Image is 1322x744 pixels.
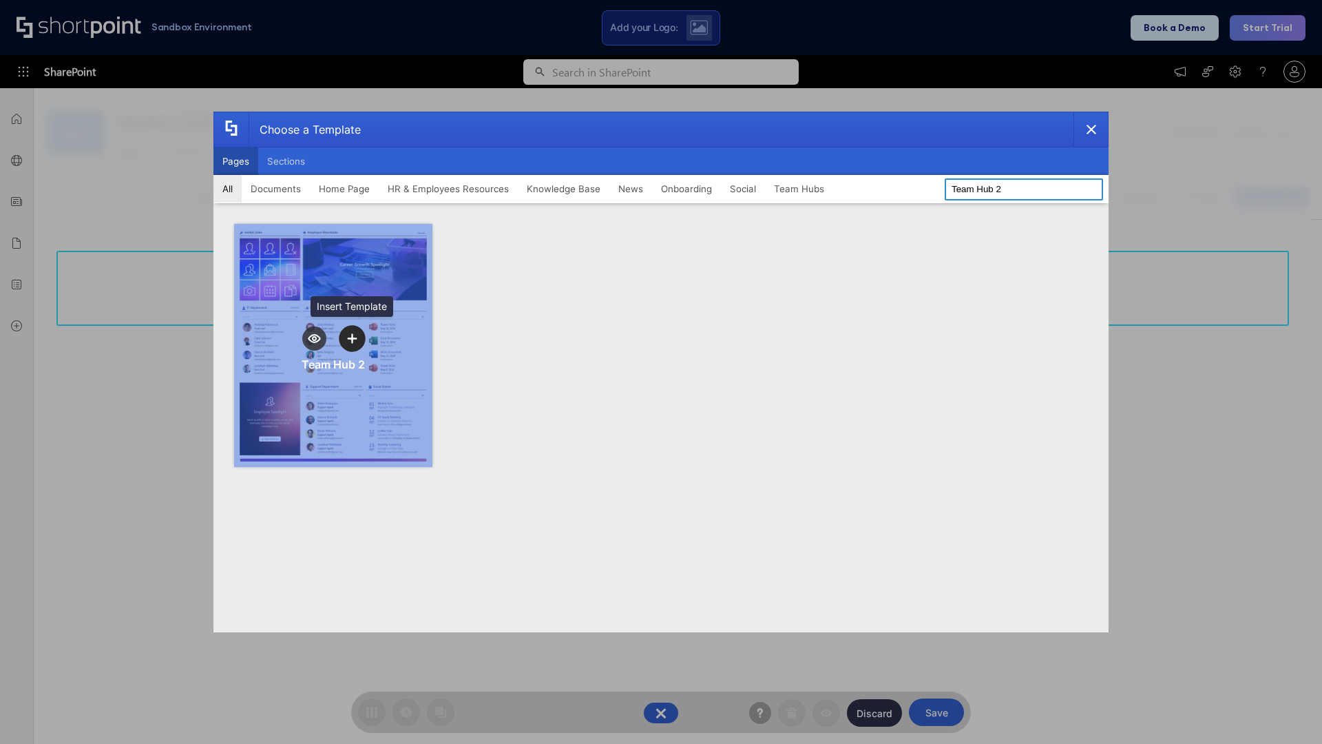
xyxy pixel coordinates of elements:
[310,175,379,203] button: Home Page
[1253,678,1322,744] iframe: Chat Widget
[302,358,365,371] div: Team Hub 2
[765,175,833,203] button: Team Hubs
[213,112,1109,632] div: template selector
[945,178,1103,200] input: Search
[249,112,361,147] div: Choose a Template
[609,175,652,203] button: News
[721,175,765,203] button: Social
[242,175,310,203] button: Documents
[379,175,518,203] button: HR & Employees Resources
[652,175,721,203] button: Onboarding
[258,147,314,175] button: Sections
[518,175,609,203] button: Knowledge Base
[213,175,242,203] button: All
[213,147,258,175] button: Pages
